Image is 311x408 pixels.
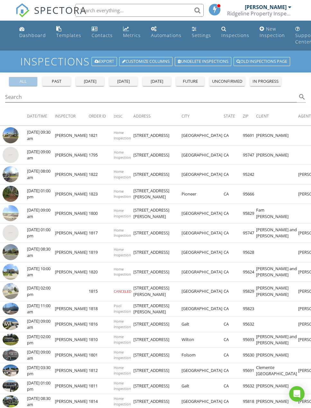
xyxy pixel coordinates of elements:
[89,113,106,119] span: Order ID
[92,57,117,66] a: Export
[256,108,298,126] th: Client: Not sorted.
[89,204,114,223] td: 1800
[143,77,171,86] button: [DATE]
[3,349,19,361] img: 9245015%2Fcover_photos%2FOnQV9M7uJzEPLAl2i52r%2Fsmall.jpg
[114,247,131,257] span: Home Inspection
[256,145,298,165] td: [PERSON_NAME]
[3,264,19,280] img: streetview
[114,334,131,345] span: Home Inspection
[89,317,114,332] td: 1816
[119,57,173,66] a: Customize Columns
[114,319,131,329] span: Home Inspection
[114,303,131,314] span: Pool Inspection
[89,23,115,42] a: Contacts
[253,78,279,85] div: in progress
[245,4,287,10] div: [PERSON_NAME]
[243,363,256,378] td: 95691
[182,363,224,378] td: [GEOGRAPHIC_DATA]
[89,347,114,363] td: 1801
[114,381,131,391] span: Home Inspection
[224,262,243,282] td: CA
[243,223,256,243] td: 95747
[5,92,297,102] input: Search
[289,386,305,402] div: Open Intercom Messenger
[182,282,224,301] td: [GEOGRAPHIC_DATA]
[224,363,243,378] td: CA
[3,166,19,182] img: streetview
[27,184,55,204] td: [DATE] 01:00 pm
[182,243,224,262] td: [GEOGRAPHIC_DATA]
[89,108,114,126] th: Order ID: Not sorted.
[27,262,55,282] td: [DATE] 10:00 am
[15,3,30,17] img: The Best Home Inspection Software - Spectora
[27,243,55,262] td: [DATE] 08:30 am
[224,184,243,204] td: CA
[256,332,298,347] td: [PERSON_NAME] and [PERSON_NAME]
[224,282,243,301] td: CA
[219,23,252,42] a: Inspections
[224,126,243,146] td: CA
[55,204,89,223] td: [PERSON_NAME]
[243,145,256,165] td: 95747
[55,145,89,165] td: [PERSON_NAME]
[89,332,114,347] td: 1810
[114,267,131,277] span: Home Inspection
[212,78,242,85] div: unconfirmed
[27,126,55,146] td: [DATE] 09:30 am
[3,225,19,241] img: streetview
[250,77,281,86] button: in progress
[175,57,231,66] a: Undelete inspections
[133,332,182,347] td: [STREET_ADDRESS]
[27,347,55,363] td: [DATE] 09:00 am
[148,23,184,42] a: Automations (Basic)
[55,363,89,378] td: [PERSON_NAME]
[92,32,113,38] div: Contacts
[27,204,55,223] td: [DATE] 09:00 am
[114,114,122,119] span: Desc
[224,301,243,317] td: CA
[3,127,19,143] img: streetview
[114,130,131,140] span: Home Inspection
[89,301,114,317] td: 1818
[182,126,224,146] td: [GEOGRAPHIC_DATA]
[55,108,89,126] th: Inspector: Not sorted.
[114,228,131,238] span: Home Inspection
[133,378,182,394] td: [STREET_ADDRESS]
[9,77,37,86] button: all
[182,145,224,165] td: [GEOGRAPHIC_DATA]
[256,223,298,243] td: [PERSON_NAME] and [PERSON_NAME]
[133,113,151,119] span: Address
[27,113,47,119] span: Date/Time
[55,317,89,332] td: [PERSON_NAME]
[182,223,224,243] td: [GEOGRAPHIC_DATA]
[75,4,204,17] input: Search everything...
[221,32,249,38] div: Inspections
[19,32,46,38] div: Dashboard
[3,395,19,408] img: 9301983%2Fcover_photos%2FvonaDtTmTeJGmDoJ6oRh%2Fsmall.jpg
[45,78,68,85] div: past
[243,347,256,363] td: 95630
[243,165,256,185] td: 95242
[27,301,55,317] td: [DATE] 11:00 am
[3,334,19,346] img: 9294166%2Fcover_photos%2FlU7DnX6Gm53Xba3II98n%2Fsmall.jpg
[243,108,256,126] th: Zip: Not sorted.
[27,363,55,378] td: [DATE] 03:30 pm
[256,262,298,282] td: [PERSON_NAME] and [PERSON_NAME]
[133,262,182,282] td: [STREET_ADDRESS]
[192,32,211,38] div: Settings
[133,184,182,204] td: [STREET_ADDRESS][PERSON_NAME]
[224,317,243,332] td: CA
[55,113,76,119] span: Inspector
[133,204,182,223] td: [STREET_ADDRESS][PERSON_NAME]
[224,165,243,185] td: CA
[243,301,256,317] td: 95823
[3,244,19,260] img: streetview
[243,184,256,204] td: 95666
[3,380,19,392] img: 9296450%2Fcover_photos%2Fl3e56pkrH819Xi4ri7rl%2Fsmall.jpg
[133,243,182,262] td: [STREET_ADDRESS]
[55,165,89,185] td: [PERSON_NAME]
[243,113,248,119] span: Zip
[179,78,202,85] div: future
[182,165,224,185] td: [GEOGRAPHIC_DATA]
[56,32,81,38] div: Templates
